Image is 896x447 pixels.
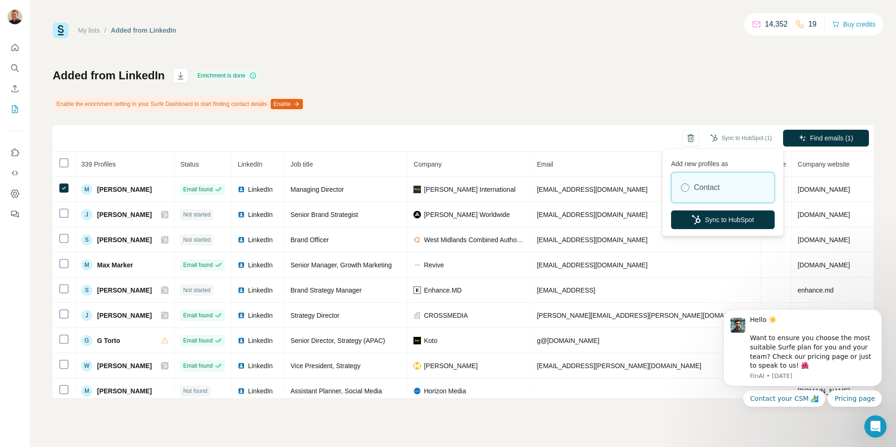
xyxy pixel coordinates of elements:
[81,161,116,168] span: 339 Profiles
[290,236,329,244] span: Brand Officer
[7,60,22,77] button: Search
[694,182,720,193] label: Contact
[7,9,22,24] img: Avatar
[537,261,647,269] span: [EMAIL_ADDRESS][DOMAIN_NAME]
[810,133,854,143] span: Find emails (1)
[97,336,120,345] span: G Torto
[183,236,210,244] span: Not started
[183,387,207,395] span: Not found
[290,211,358,218] span: Senior Brand Strategist
[183,286,210,294] span: Not started
[238,312,245,319] img: LinkedIn logo
[183,311,212,320] span: Email found
[709,301,896,412] iframe: Intercom notifications message
[248,210,273,219] span: LinkedIn
[97,235,152,244] span: [PERSON_NAME]
[7,185,22,202] button: Dashboard
[783,130,869,147] button: Find emails (1)
[413,286,421,294] img: company-logo
[97,286,152,295] span: [PERSON_NAME]
[81,234,92,245] div: S
[248,386,273,396] span: LinkedIn
[290,161,313,168] span: Job title
[798,236,850,244] span: [DOMAIN_NAME]
[81,310,92,321] div: J
[53,68,165,83] h1: Added from LinkedIn
[424,361,477,370] span: [PERSON_NAME]
[7,39,22,56] button: Quick start
[97,386,152,396] span: [PERSON_NAME]
[238,261,245,269] img: LinkedIn logo
[413,387,421,395] img: company-logo
[180,161,199,168] span: Status
[81,184,92,195] div: M
[413,261,421,269] img: company-logo
[81,209,92,220] div: J
[798,261,850,269] span: [DOMAIN_NAME]
[671,210,775,229] button: Sync to HubSpot
[53,96,305,112] div: Enable the enrichment setting in your Surfe Dashboard to start finding contact details
[238,211,245,218] img: LinkedIn logo
[7,101,22,118] button: My lists
[248,361,273,370] span: LinkedIn
[78,27,100,34] a: My lists
[413,236,421,244] img: company-logo
[81,285,92,296] div: S
[97,210,152,219] span: [PERSON_NAME]
[864,415,887,438] iframe: Intercom live chat
[238,236,245,244] img: LinkedIn logo
[7,206,22,223] button: Feedback
[105,26,106,35] li: /
[424,260,444,270] span: Revive
[97,361,152,370] span: [PERSON_NAME]
[537,236,647,244] span: [EMAIL_ADDRESS][DOMAIN_NAME]
[248,336,273,345] span: LinkedIn
[238,186,245,193] img: LinkedIn logo
[424,235,525,244] span: West Midlands Combined Authority
[238,387,245,395] img: LinkedIn logo
[413,211,421,218] img: company-logo
[424,185,515,194] span: [PERSON_NAME] International
[290,337,385,344] span: Senior Director, Strategy (APAC)
[97,185,152,194] span: [PERSON_NAME]
[424,210,510,219] span: [PERSON_NAME] Worldwide
[424,336,437,345] span: Koto
[290,312,339,319] span: Strategy Director
[537,337,599,344] span: g@[DOMAIN_NAME]
[537,211,647,218] span: [EMAIL_ADDRESS][DOMAIN_NAME]
[413,161,441,168] span: Company
[808,19,817,30] p: 19
[798,286,833,294] span: enhance.md
[183,210,210,219] span: Not started
[671,155,775,168] p: Add new profiles as
[413,362,421,370] img: company-logo
[704,131,778,145] button: Sync to HubSpot (1)
[290,286,362,294] span: Brand Strategy Manager
[183,336,212,345] span: Email found
[248,185,273,194] span: LinkedIn
[290,261,392,269] span: Senior Manager, Growth Marketing
[248,311,273,320] span: LinkedIn
[7,165,22,182] button: Use Surfe API
[424,311,468,320] span: CROSSMEDIA
[111,26,176,35] div: Added from LinkedIn
[238,337,245,344] img: LinkedIn logo
[81,335,92,346] div: G
[81,259,92,271] div: M
[7,80,22,97] button: Enrich CSV
[238,161,262,168] span: LinkedIn
[81,360,92,371] div: W
[537,312,755,319] span: [PERSON_NAME][EMAIL_ADDRESS][PERSON_NAME][DOMAIN_NAME]
[183,261,212,269] span: Email found
[81,385,92,397] div: M
[798,211,850,218] span: [DOMAIN_NAME]
[424,286,462,295] span: Enhance.MD
[183,362,212,370] span: Email found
